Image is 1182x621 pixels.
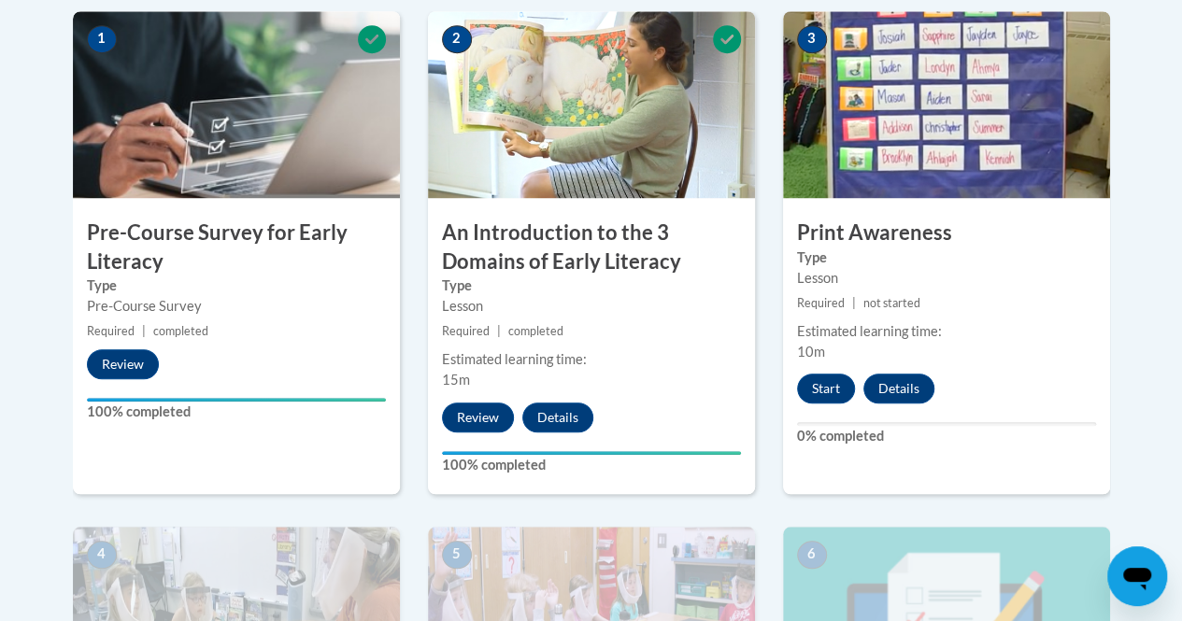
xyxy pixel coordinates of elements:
span: 3 [797,25,827,53]
span: 15m [442,372,470,388]
div: Estimated learning time: [442,349,741,370]
span: Required [797,296,845,310]
span: | [497,324,501,338]
button: Review [442,402,514,432]
label: Type [87,275,386,296]
h3: Pre-Course Survey for Early Literacy [73,219,400,276]
div: Lesson [797,268,1096,289]
img: Course Image [428,11,755,198]
label: Type [442,275,741,296]
span: 2 [442,25,472,53]
h3: An Introduction to the 3 Domains of Early Literacy [428,219,755,276]
span: not started [863,296,920,310]
span: 5 [442,541,472,569]
span: Required [87,324,135,338]
span: 6 [797,541,827,569]
span: completed [153,324,208,338]
label: 100% completed [442,455,741,475]
label: Type [797,247,1096,268]
span: | [852,296,856,310]
div: Your progress [87,398,386,402]
h3: Print Awareness [783,219,1110,247]
span: 1 [87,25,117,53]
img: Course Image [73,11,400,198]
div: Your progress [442,451,741,455]
span: 4 [87,541,117,569]
span: 10m [797,344,825,360]
div: Estimated learning time: [797,321,1096,342]
div: Pre-Course Survey [87,296,386,317]
div: Lesson [442,296,741,317]
label: 100% completed [87,402,386,422]
button: Start [797,374,855,403]
span: | [142,324,146,338]
button: Review [87,349,159,379]
img: Course Image [783,11,1110,198]
button: Details [863,374,934,403]
button: Details [522,402,593,432]
label: 0% completed [797,426,1096,446]
iframe: Button to launch messaging window [1107,546,1167,606]
span: completed [508,324,563,338]
span: Required [442,324,490,338]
